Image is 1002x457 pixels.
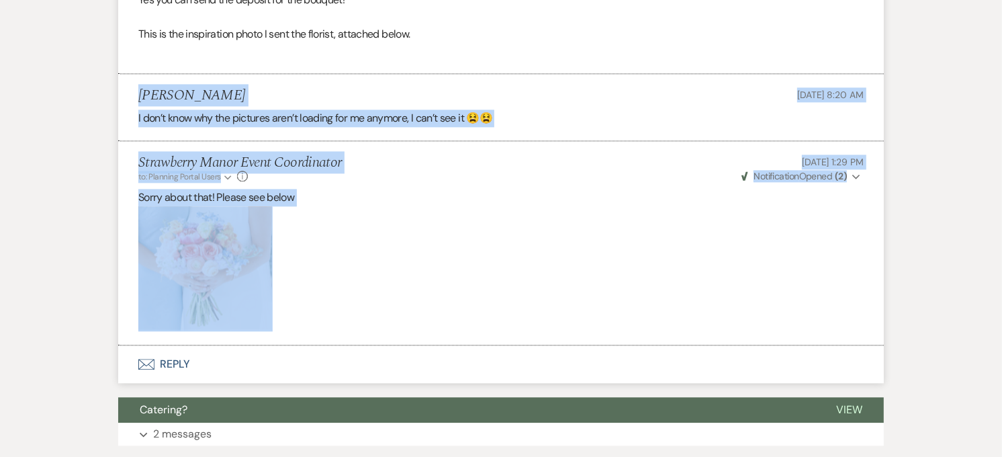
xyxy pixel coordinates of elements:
span: [DATE] 8:20 AM [797,89,864,101]
strong: ( 2 ) [835,170,847,182]
h5: [PERSON_NAME] [138,87,245,104]
p: I don’t know why the pictures aren’t loading for me anymore, I can’t see it 😫😫 [138,110,864,127]
img: Spring Florals.png [138,206,273,331]
p: 2 messages [153,425,212,443]
span: Notification [754,170,799,182]
button: 2 messages [118,423,884,446]
span: Catering? [140,403,187,417]
button: View [815,397,884,423]
p: Sorry about that! Please see below [138,189,864,206]
span: View [836,403,862,417]
span: to: Planning Portal Users [138,171,221,182]
span: Opened [741,170,847,182]
button: to: Planning Portal Users [138,171,234,183]
p: This is the inspiration photo I sent the florist, attached below. [138,26,864,43]
span: [DATE] 1:29 PM [802,156,864,168]
button: Catering? [118,397,815,423]
h5: Strawberry Manor Event Coordinator [138,155,342,171]
button: NotificationOpened (2) [739,169,864,183]
button: Reply [118,345,884,383]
